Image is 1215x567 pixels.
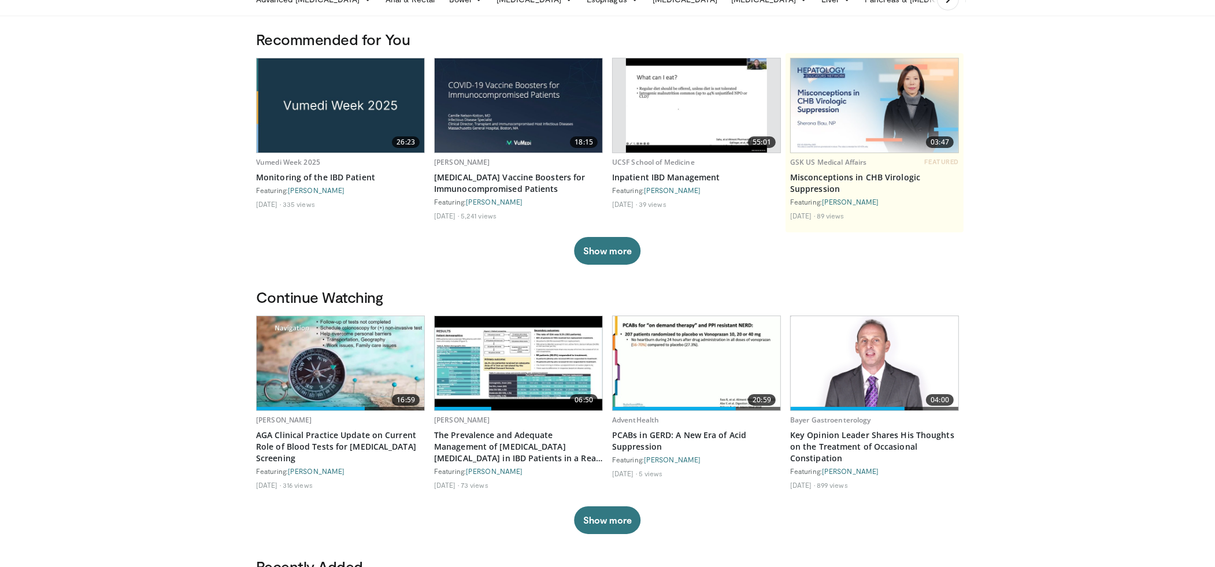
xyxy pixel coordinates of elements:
div: Featuring: [434,197,603,206]
a: PCABs in GERD: A New Era of Acid Suppression [612,429,781,453]
button: Show more [574,237,640,265]
span: 20:59 [748,394,776,406]
a: 20:59 [613,316,780,410]
span: 18:15 [570,136,598,148]
li: 73 views [461,480,488,490]
div: Featuring: [790,197,959,206]
a: [MEDICAL_DATA] Vaccine Boosters for Immunocompromised Patients [434,172,603,195]
img: 9319a17c-ea45-4555-a2c0-30ea7aed39c4.620x360_q85_upscale.jpg [257,316,424,410]
img: 1cae00d2-7872-40b8-a62d-2abaa5df9c20.jpg.620x360_q85_upscale.jpg [257,58,424,153]
img: 59d1e413-5879-4b2e-8b0a-b35c7ac1ec20.jpg.620x360_q85_upscale.jpg [791,58,958,153]
span: 03:47 [926,136,954,148]
li: 39 views [639,199,666,209]
a: Vumedi Week 2025 [256,157,320,167]
li: [DATE] [612,199,637,209]
span: 26:23 [392,136,420,148]
a: 16:59 [257,316,424,410]
a: 18:15 [435,58,602,153]
a: The Prevalence and Adequate Management of [MEDICAL_DATA] [MEDICAL_DATA] in IBD Patients in a Real... [434,429,603,464]
a: 04:00 [791,316,958,410]
li: [DATE] [434,480,459,490]
h3: Continue Watching [256,288,959,306]
li: [DATE] [790,480,815,490]
a: AGA Clinical Practice Update on Current Role of Blood Tests for [MEDICAL_DATA] Screening [256,429,425,464]
li: 5 views [639,469,663,478]
li: [DATE] [256,480,281,490]
a: [PERSON_NAME] [466,198,523,206]
a: UCSF School of Medicine [612,157,695,167]
a: [PERSON_NAME] [822,467,879,475]
a: Key Opinion Leader Shares His Thoughts on the Treatment of Occasional Constipation [790,429,959,464]
div: Featuring: [612,455,781,464]
span: 16:59 [392,394,420,406]
a: Misconceptions in CHB Virologic Suppression [790,172,959,195]
div: Featuring: [790,466,959,476]
a: 03:47 [791,58,958,153]
li: [DATE] [434,211,459,220]
img: 756dc26f-751f-4ffc-9a8c-95603253aa5a.620x360_q85_upscale.jpg [435,316,602,410]
a: 06:50 [435,316,602,410]
span: 04:00 [926,394,954,406]
div: Featuring: [256,186,425,195]
a: Inpatient IBD Management [612,172,781,183]
a: Monitoring of the IBD Patient [256,172,425,183]
a: [PERSON_NAME] [434,415,490,425]
a: [PERSON_NAME] [822,198,879,206]
h3: Recommended for You [256,30,959,49]
a: [PERSON_NAME] [288,186,345,194]
a: [PERSON_NAME] [256,415,312,425]
a: [PERSON_NAME] [288,467,345,475]
span: 06:50 [570,394,598,406]
li: 316 views [283,480,313,490]
a: GSK US Medical Affairs [790,157,867,167]
img: 4b6b8a23-254d-4dd2-bcfb-d2fe928e31b4.620x360_q85_upscale.jpg [435,58,602,153]
span: FEATURED [925,158,959,166]
li: 335 views [283,199,315,209]
a: 55:01 [613,58,780,153]
div: Featuring: [434,466,603,476]
a: 26:23 [257,58,424,153]
li: 89 views [817,211,844,220]
li: [DATE] [790,211,815,220]
li: [DATE] [612,469,637,478]
a: AdventHealth [612,415,659,425]
div: Featuring: [612,186,781,195]
a: [PERSON_NAME] [644,455,701,464]
img: 9828b8df-38ad-4333-b93d-bb657251ca89.png.620x360_q85_upscale.png [791,316,958,410]
span: 55:01 [748,136,776,148]
div: Featuring: [256,466,425,476]
img: e47b802f-226c-453d-84d1-842cb69d0937.620x360_q85_upscale.jpg [613,316,780,410]
a: [PERSON_NAME] [466,467,523,475]
button: Show more [574,506,640,534]
li: [DATE] [256,199,281,209]
a: [PERSON_NAME] [644,186,701,194]
img: 44f1a57b-9412-4430-9cd1-069add0e2bb0.620x360_q85_upscale.jpg [626,58,768,153]
li: 899 views [817,480,848,490]
li: 5,241 views [461,211,497,220]
a: [PERSON_NAME] [434,157,490,167]
a: Bayer Gastroenterology [790,415,871,425]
